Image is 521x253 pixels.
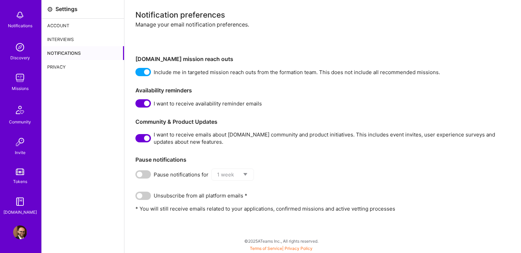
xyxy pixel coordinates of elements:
[13,195,27,209] img: guide book
[42,46,124,60] div: Notifications
[154,131,510,145] span: I want to receive emails about [DOMAIN_NAME] community and product initiatives. This includes eve...
[11,225,29,239] a: User Avatar
[42,19,124,32] div: Account
[13,225,27,239] img: User Avatar
[12,102,28,118] img: Community
[285,246,313,251] a: Privacy Policy
[135,56,510,62] h3: [DOMAIN_NAME] mission reach outs
[135,205,510,212] p: * You will still receive emails related to your applications, confirmed missions and active vetti...
[250,246,282,251] a: Terms of Service
[3,209,37,216] div: [DOMAIN_NAME]
[13,71,27,85] img: teamwork
[13,135,27,149] img: Invite
[15,149,25,156] div: Invite
[55,6,78,13] div: Settings
[13,40,27,54] img: discovery
[13,8,27,22] img: bell
[250,246,313,251] span: |
[41,232,521,250] div: © 2025 ATeams Inc., All rights reserved.
[135,11,510,18] div: Notification preferences
[154,192,247,199] span: Unsubscribe from all platform emails *
[10,54,30,61] div: Discovery
[135,119,510,125] h3: Community & Product Updates
[16,169,24,175] img: tokens
[154,100,262,107] span: I want to receive availability reminder emails
[13,178,27,185] div: Tokens
[135,156,510,163] h3: Pause notifications
[42,60,124,74] div: Privacy
[42,32,124,46] div: Interviews
[9,118,31,125] div: Community
[47,7,53,12] i: icon Settings
[12,85,29,92] div: Missions
[135,21,510,50] div: Manage your email notification preferences.
[154,69,440,76] span: Include me in targeted mission reach outs from the formation team. This does not include all reco...
[8,22,32,29] div: Notifications
[135,87,510,94] h3: Availability reminders
[154,171,208,178] span: Pause notifications for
